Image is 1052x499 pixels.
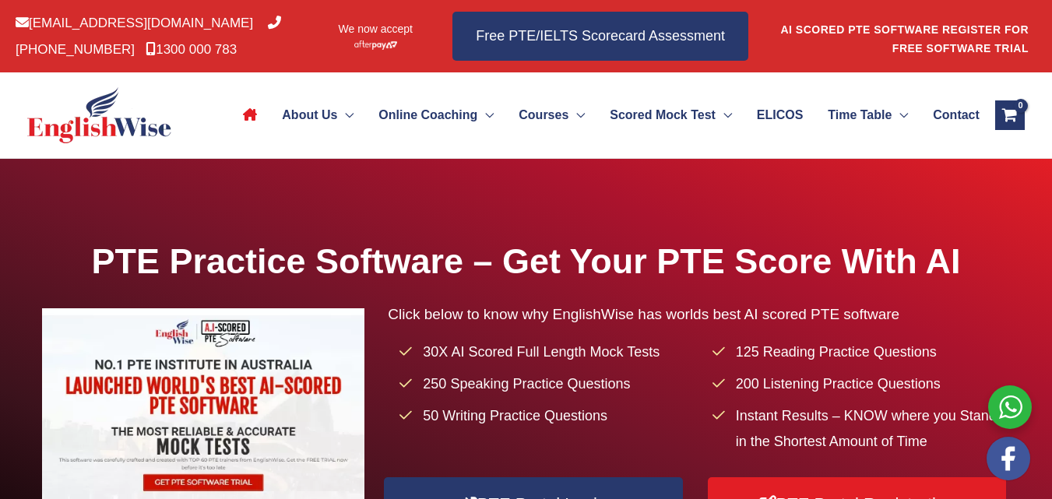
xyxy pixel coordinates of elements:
span: Menu Toggle [716,88,732,142]
aside: Header Widget 1 [779,11,1036,61]
a: CoursesMenu Toggle [506,88,597,142]
img: white-facebook.png [987,437,1030,480]
span: Menu Toggle [892,88,908,142]
span: Menu Toggle [337,88,354,142]
li: 250 Speaking Practice Questions [399,371,697,397]
img: cropped-ew-logo [27,87,171,143]
a: Contact [920,88,979,142]
a: Online CoachingMenu Toggle [366,88,506,142]
p: Click below to know why EnglishWise has worlds best AI scored PTE software [388,301,1010,327]
li: 50 Writing Practice Questions [399,403,697,429]
span: Time Table [828,88,892,142]
span: ELICOS [757,88,804,142]
a: [PHONE_NUMBER] [16,16,281,56]
a: Time TableMenu Toggle [815,88,920,142]
li: 30X AI Scored Full Length Mock Tests [399,339,697,365]
a: [EMAIL_ADDRESS][DOMAIN_NAME] [16,16,253,30]
a: Scored Mock TestMenu Toggle [597,88,744,142]
span: About Us [282,88,337,142]
img: Afterpay-Logo [354,40,397,49]
a: About UsMenu Toggle [269,88,366,142]
a: 1300 000 783 [146,42,237,57]
span: Menu Toggle [568,88,585,142]
li: 200 Listening Practice Questions [712,371,1010,397]
h1: PTE Practice Software – Get Your PTE Score With AI [42,237,1010,286]
a: Free PTE/IELTS Scorecard Assessment [452,12,748,61]
span: Scored Mock Test [610,88,716,142]
span: We now accept [339,21,413,37]
span: Online Coaching [378,88,477,142]
li: 125 Reading Practice Questions [712,339,1010,365]
a: ELICOS [744,88,815,142]
span: Menu Toggle [477,88,494,142]
a: AI SCORED PTE SOFTWARE REGISTER FOR FREE SOFTWARE TRIAL [780,23,1029,54]
span: Courses [519,88,568,142]
span: Contact [933,88,980,142]
nav: Site Navigation: Main Menu [230,88,979,142]
a: View Shopping Cart, empty [995,100,1025,130]
li: Instant Results – KNOW where you Stand in the Shortest Amount of Time [712,403,1010,455]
